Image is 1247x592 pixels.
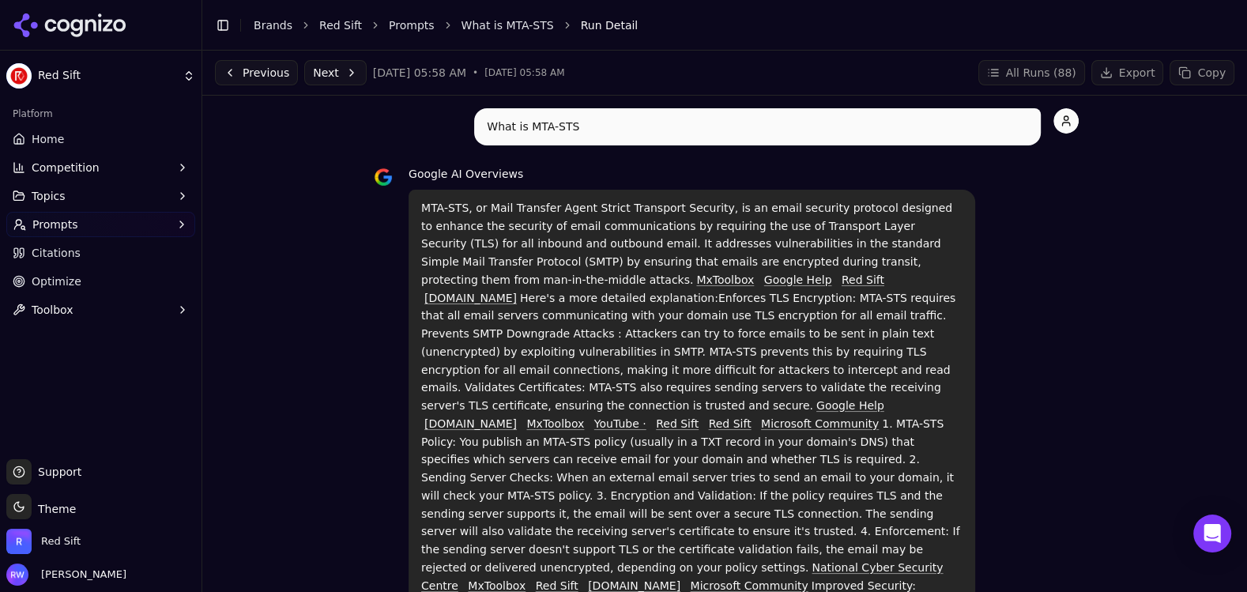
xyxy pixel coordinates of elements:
[978,60,1085,85] button: All Runs (88)
[32,302,73,318] span: Toolbox
[816,399,884,412] a: Google Help
[656,417,699,430] a: Red Sift
[526,417,584,430] a: MxToolbox
[6,269,195,294] a: Optimize
[6,529,32,554] img: Red Sift
[32,503,76,515] span: Theme
[41,534,81,549] span: Red Sift
[215,60,298,85] button: Previous
[473,66,478,79] span: •
[588,579,680,592] a: [DOMAIN_NAME]
[6,126,195,152] a: Home
[462,17,554,33] a: What is MTA-STS
[6,240,195,266] a: Citations
[761,417,879,430] a: Microsoft Community
[594,417,646,430] a: YouTube ·
[1170,60,1234,85] button: Copy
[6,183,195,209] button: Topics
[304,60,367,85] button: Next
[842,273,884,286] a: Red Sift
[254,19,292,32] a: Brands
[6,564,28,586] img: Rebecca Warren
[1091,60,1164,85] button: Export
[32,131,64,147] span: Home
[32,160,100,175] span: Competition
[424,417,517,430] a: [DOMAIN_NAME]
[35,567,126,582] span: [PERSON_NAME]
[536,579,578,592] a: Red Sift
[319,17,362,33] a: Red Sift
[373,65,466,81] span: [DATE] 05:58 AM
[6,564,126,586] button: Open user button
[6,297,195,322] button: Toolbox
[254,17,1203,33] nav: breadcrumb
[6,155,195,180] button: Competition
[484,66,564,79] span: [DATE] 05:58 AM
[696,273,754,286] a: MxToolbox
[468,579,526,592] a: MxToolbox
[6,212,195,237] button: Prompts
[764,273,832,286] a: Google Help
[487,118,1028,136] p: What is MTA-STS
[389,17,435,33] a: Prompts
[6,63,32,89] img: Red Sift
[38,69,176,83] span: Red Sift
[6,529,81,554] button: Open organization switcher
[32,464,81,480] span: Support
[581,17,639,33] span: Run Detail
[6,101,195,126] div: Platform
[32,245,81,261] span: Citations
[32,273,81,289] span: Optimize
[709,417,752,430] a: Red Sift
[409,168,523,180] span: Google AI Overviews
[424,292,517,304] a: [DOMAIN_NAME]
[32,188,66,204] span: Topics
[690,579,808,592] a: Microsoft Community
[1193,515,1231,552] div: Open Intercom Messenger
[32,217,78,232] span: Prompts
